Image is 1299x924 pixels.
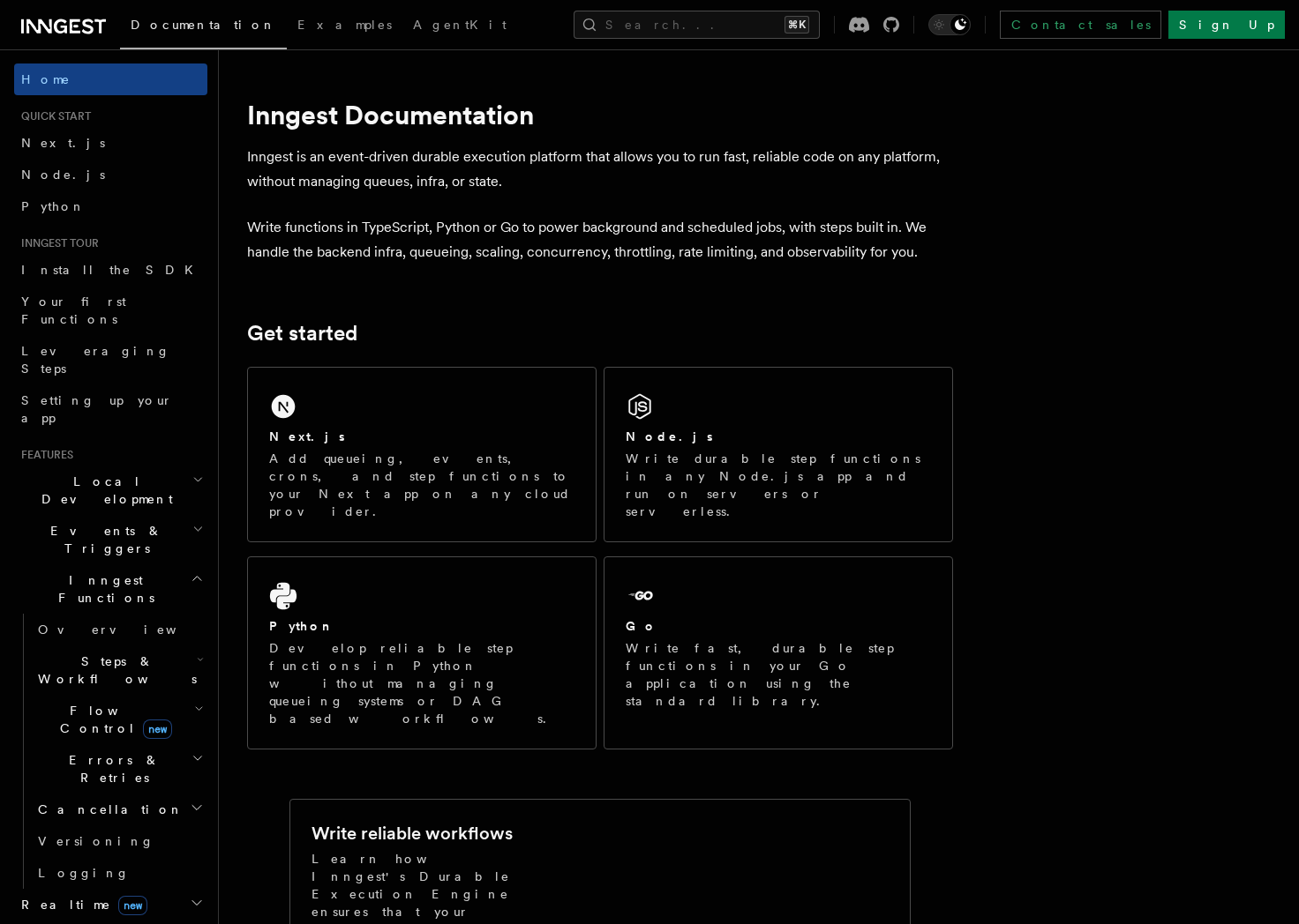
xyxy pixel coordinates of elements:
[297,18,392,32] span: Examples
[21,136,105,150] span: Next.js
[14,190,207,222] a: Python
[785,16,809,34] kbd: ⌘K
[31,794,207,825] button: Cancellation
[143,719,172,739] span: new
[14,515,207,564] button: Events & Triggers
[247,556,597,749] a: PythonDevelop reliable step functions in Python without managing queueing systems or DAG based wo...
[604,367,953,542] a: Node.jsWrite durable step functions in any Node.js app and run on servers or serverless.
[31,695,207,744] button: Flow Controlnew
[14,889,207,920] button: Realtimenew
[14,63,207,95] a: Home
[269,617,334,635] h2: Python
[1168,11,1285,39] a: Sign Up
[14,109,91,123] span: Quick start
[38,622,220,637] span: Overview
[31,652,197,688] span: Steps & Workflows
[14,522,192,557] span: Events & Triggers
[14,335,207,384] a: Leveraging Steps
[21,199,86,213] span: Python
[14,286,207,335] a: Your first Functions
[574,11,820,39] button: Search...⌘K
[247,367,597,542] a: Next.jsAdd queueing, events, crons, and step functions to your Next app on any cloud provider.
[14,466,207,515] button: Local Development
[247,145,953,194] p: Inngest is an event-driven durable execution platform that allows you to run fast, reliable code ...
[31,702,194,737] span: Flow Control
[14,127,207,159] a: Next.js
[38,866,130,880] span: Logging
[120,5,287,49] a: Documentation
[31,744,207,794] button: Errors & Retries
[604,556,953,749] a: GoWrite fast, durable step functions in your Go application using the standard library.
[626,639,931,710] p: Write fast, durable step functions in your Go application using the standard library.
[928,14,971,35] button: Toggle dark mode
[118,896,147,915] span: new
[1000,11,1161,39] a: Contact sales
[21,71,71,88] span: Home
[247,215,953,265] p: Write functions in TypeScript, Python or Go to power background and scheduled jobs, with steps bu...
[31,801,184,818] span: Cancellation
[14,473,192,508] span: Local Development
[14,448,73,462] span: Features
[21,263,204,277] span: Install the SDK
[14,236,99,250] span: Inngest tour
[269,428,345,445] h2: Next.js
[626,617,657,635] h2: Go
[38,834,154,848] span: Versioning
[247,321,357,346] a: Get started
[21,294,126,326] span: Your first Functions
[14,384,207,434] a: Setting up your app
[131,18,276,32] span: Documentation
[402,5,517,48] a: AgentKit
[247,99,953,130] h1: Inngest Documentation
[14,614,207,889] div: Inngest Functions
[413,18,507,32] span: AgentKit
[269,639,574,727] p: Develop reliable step functions in Python without managing queueing systems or DAG based workflows.
[14,896,147,913] span: Realtime
[31,857,207,889] a: Logging
[626,450,931,520] p: Write durable step functions in any Node.js app and run on servers or serverless.
[31,751,191,786] span: Errors & Retries
[31,645,207,695] button: Steps & Workflows
[312,821,513,846] h2: Write reliable workflows
[21,168,105,182] span: Node.js
[287,5,402,48] a: Examples
[269,450,574,520] p: Add queueing, events, crons, and step functions to your Next app on any cloud provider.
[626,428,713,445] h2: Node.js
[31,825,207,857] a: Versioning
[14,254,207,286] a: Install the SDK
[14,159,207,190] a: Node.js
[21,344,170,376] span: Leveraging Steps
[31,614,207,645] a: Overview
[14,571,191,607] span: Inngest Functions
[14,564,207,614] button: Inngest Functions
[21,393,173,425] span: Setting up your app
